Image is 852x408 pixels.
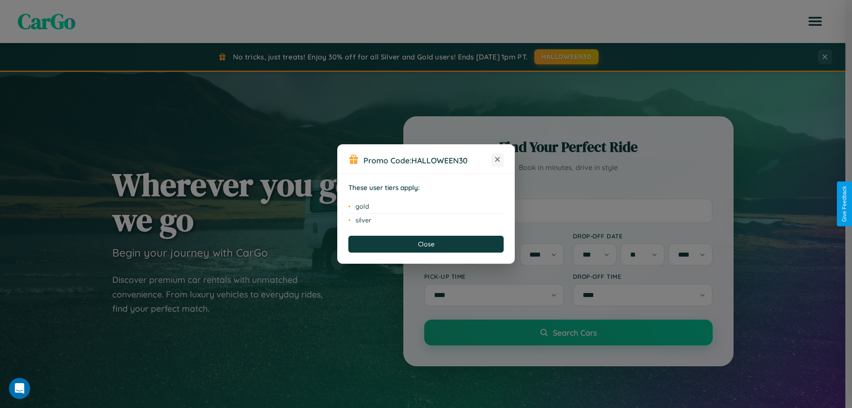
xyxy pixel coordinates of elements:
[348,236,504,253] button: Close
[348,183,420,192] strong: These user tiers apply:
[841,186,848,222] div: Give Feedback
[9,378,30,399] iframe: Intercom live chat
[411,155,468,165] b: HALLOWEEN30
[348,200,504,214] li: gold
[348,214,504,227] li: silver
[363,155,491,165] h3: Promo Code:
